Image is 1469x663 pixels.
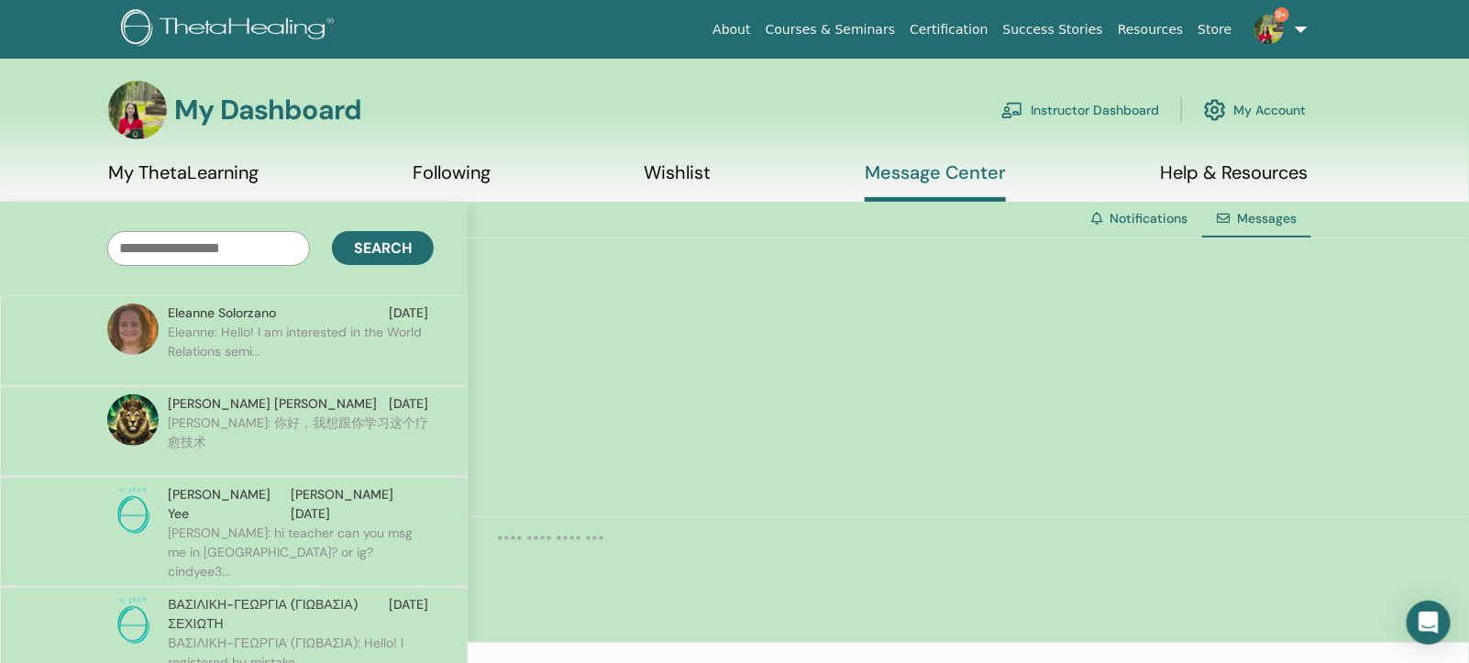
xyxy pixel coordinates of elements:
h3: My Dashboard [174,94,361,127]
a: My ThetaLearning [108,161,259,197]
span: [PERSON_NAME] [PERSON_NAME] [168,394,377,414]
span: [PERSON_NAME] Yee [168,485,291,524]
a: Following [413,161,491,197]
span: [DATE] [389,304,428,323]
span: Messages [1237,210,1297,227]
img: default.jpg [107,394,159,446]
span: [PERSON_NAME][DATE] [291,485,428,524]
a: Certification [902,13,995,47]
a: About [705,13,757,47]
a: Notifications [1110,210,1187,227]
a: Store [1191,13,1240,47]
img: default.jpg [1254,15,1284,44]
img: no-photo.png [107,485,159,536]
a: Resources [1110,13,1191,47]
a: Help & Resources [1160,161,1308,197]
img: no-photo.png [107,595,159,646]
a: Wishlist [645,161,712,197]
span: 9+ [1275,7,1289,22]
span: ΒΑΣΙΛΙΚΗ-ΓΕΩΡΓΙΑ (ΓΙΩΒΑΣΙΑ) ΣΕΧΙΩΤΗ [168,595,389,634]
span: Eleanne Solorzano [168,304,276,323]
div: Open Intercom Messenger [1407,601,1451,645]
span: Search [354,238,412,258]
span: [DATE] [389,394,428,414]
a: Instructor Dashboard [1001,90,1159,130]
span: [DATE] [389,595,428,634]
p: [PERSON_NAME]: 你好，我想跟你学习这个疗愈技术 [168,414,434,469]
img: chalkboard-teacher.svg [1001,102,1023,118]
a: My Account [1204,90,1306,130]
img: default.jpg [108,81,167,139]
img: logo.png [121,9,340,50]
p: Eleanne: Hello! I am interested in the World Relations semi... [168,323,434,378]
img: cog.svg [1204,94,1226,126]
img: default.jpg [107,304,159,355]
a: Courses & Seminars [758,13,903,47]
p: [PERSON_NAME]: hi teacher can you msg me in [GEOGRAPHIC_DATA]? or ig? cindyee3... [168,524,434,579]
a: Success Stories [996,13,1110,47]
a: Message Center [865,161,1006,202]
button: Search [332,231,434,265]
